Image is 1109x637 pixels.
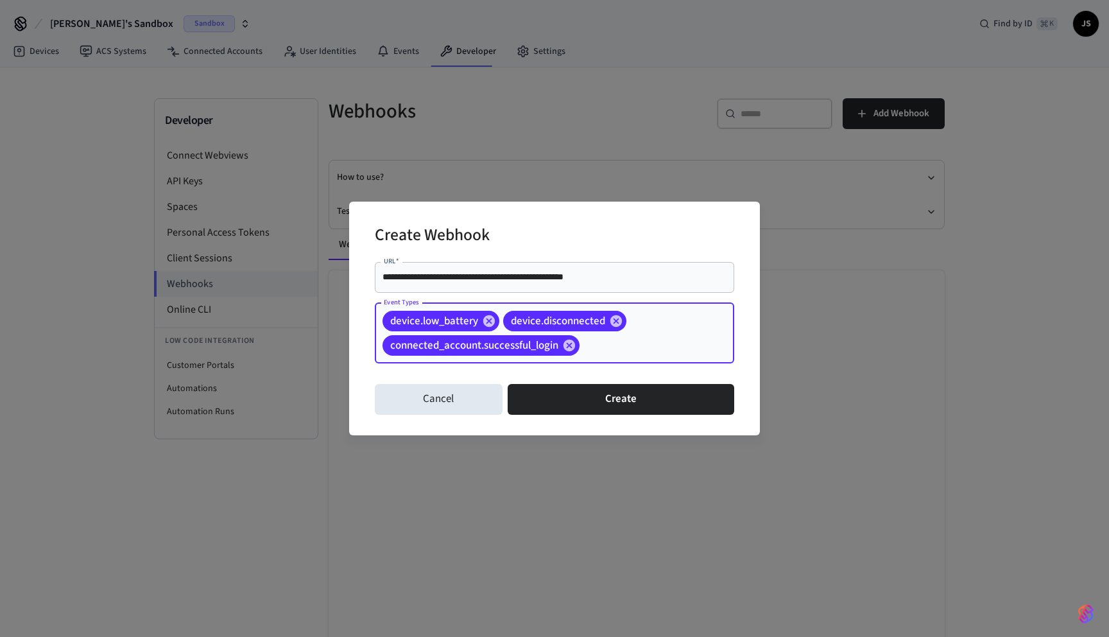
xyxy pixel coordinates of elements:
div: device.disconnected [503,311,626,331]
button: Cancel [375,384,503,415]
div: device.low_battery [383,311,499,331]
span: connected_account.successful_login [383,339,566,352]
label: URL [384,256,399,266]
img: SeamLogoGradient.69752ec5.svg [1078,604,1094,624]
span: device.low_battery [383,315,486,327]
span: device.disconnected [503,315,613,327]
div: connected_account.successful_login [383,335,580,356]
h2: Create Webhook [375,217,490,256]
label: Event Types [384,297,419,307]
button: Create [508,384,734,415]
